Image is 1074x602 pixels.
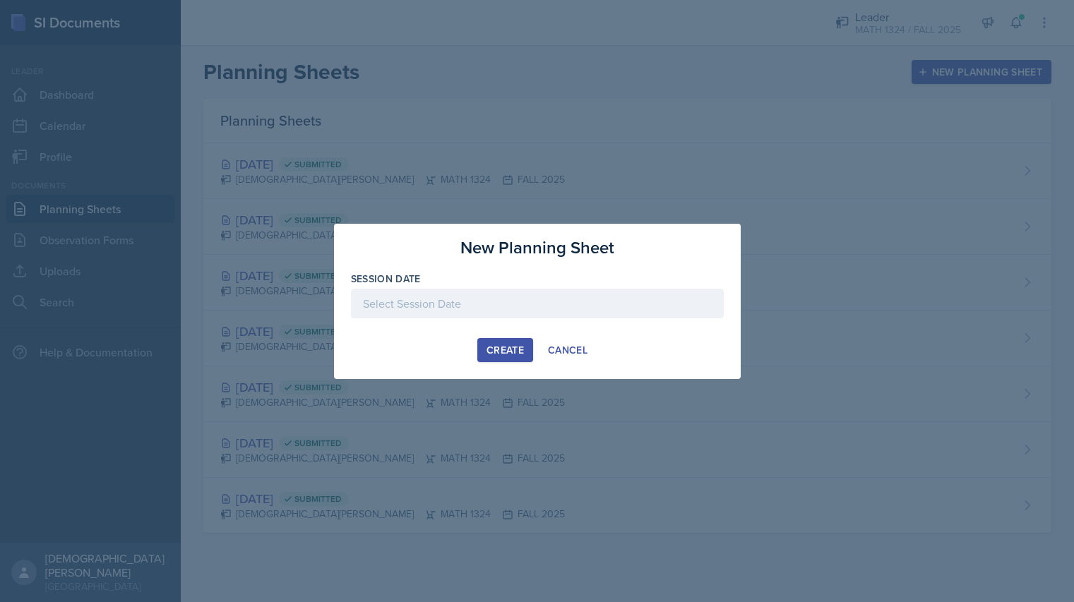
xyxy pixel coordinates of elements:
[460,235,614,260] h3: New Planning Sheet
[477,338,533,362] button: Create
[539,338,597,362] button: Cancel
[351,272,421,286] label: Session Date
[487,344,524,356] div: Create
[548,344,587,356] div: Cancel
